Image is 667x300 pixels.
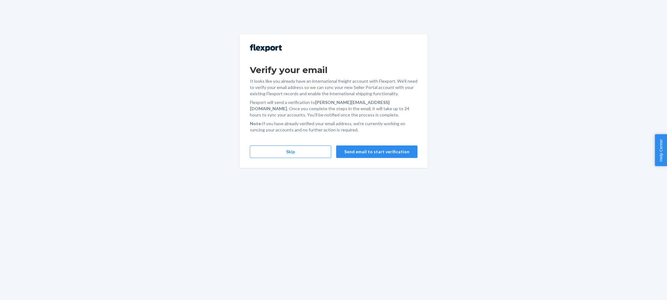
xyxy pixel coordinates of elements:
[250,99,417,118] p: Flexport will send a verification to . Once you complete the steps in the email, it will take up ...
[250,44,282,52] img: Flexport logo
[336,145,417,158] button: Send email to start verification
[250,64,417,76] h1: Verify your email
[250,78,417,97] p: It looks like you already have an international freight account with Flexport. We'll need to veri...
[250,100,390,111] strong: [PERSON_NAME][EMAIL_ADDRESS][DOMAIN_NAME]
[250,145,331,158] button: Skip
[250,120,417,133] p: If you have already verified your email address, we're currently working on syncing your accounts...
[655,134,667,166] button: Help Center
[250,121,262,126] strong: Note:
